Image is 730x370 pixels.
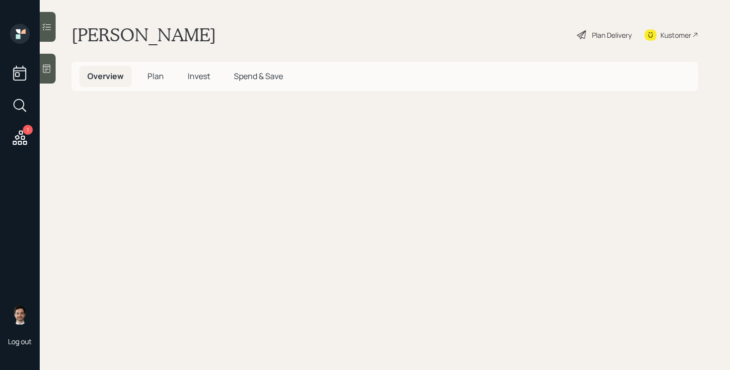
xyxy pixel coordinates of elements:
[10,305,30,325] img: jonah-coleman-headshot.png
[188,71,210,82] span: Invest
[72,24,216,46] h1: [PERSON_NAME]
[592,30,632,40] div: Plan Delivery
[8,337,32,346] div: Log out
[660,30,691,40] div: Kustomer
[234,71,283,82] span: Spend & Save
[23,125,33,135] div: 1
[87,71,124,82] span: Overview
[147,71,164,82] span: Plan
